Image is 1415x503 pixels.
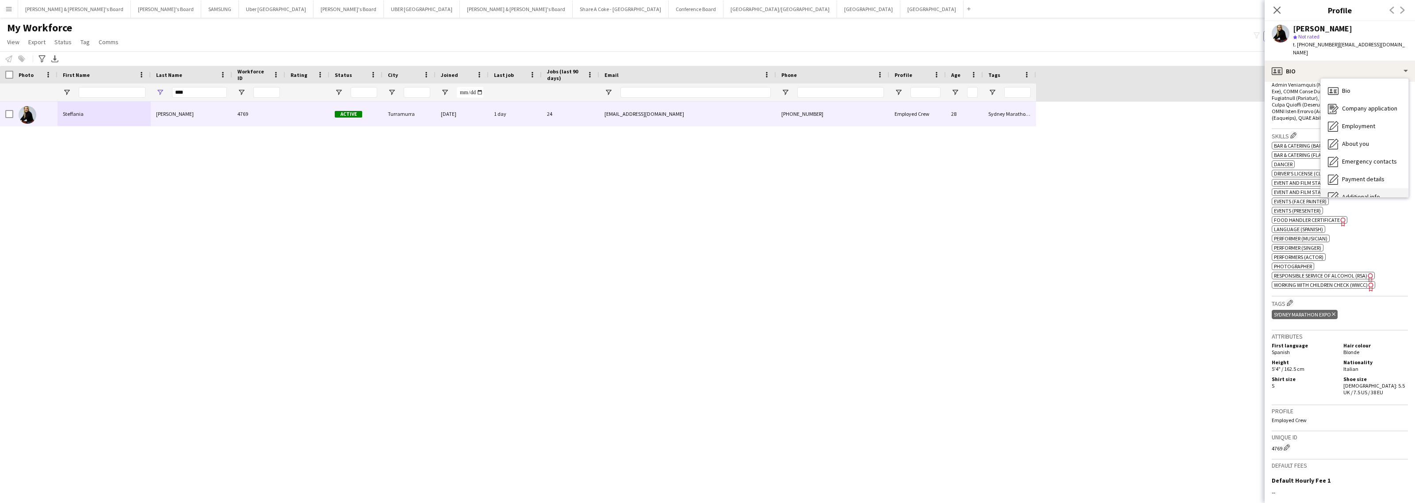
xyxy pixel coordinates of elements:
input: Email Filter Input [620,87,771,98]
div: Employment [1321,118,1408,135]
span: 5'4" / 162.5 cm [1272,366,1304,372]
span: Performers (Actor) [1274,254,1323,260]
span: Bar & Catering (Flair Bartender) [1274,152,1355,158]
button: Open Filter Menu [388,88,396,96]
div: Sydney Marathon Expo [983,102,1036,126]
span: Bar & Catering (Barista) [1274,142,1334,149]
app-action-btn: Advanced filters [37,53,47,64]
span: Language (Spanish) [1274,226,1323,232]
button: Open Filter Menu [951,88,959,96]
div: Company application [1321,100,1408,118]
div: Steffania [57,102,151,126]
span: My Workforce [7,21,72,34]
span: Performer (Singer) [1274,244,1321,251]
h5: Nationality [1343,359,1408,366]
span: Emergency contacts [1342,157,1397,165]
app-action-btn: Export XLSX [50,53,60,64]
span: Food Handler Certificate [1274,217,1340,223]
span: [DEMOGRAPHIC_DATA]: 5.5 UK / 7.5 US / 38 EU [1343,382,1405,396]
span: Performer (Musician) [1274,235,1327,242]
div: [EMAIL_ADDRESS][DOMAIN_NAME] [599,102,776,126]
h3: Profile [1265,4,1415,16]
span: Driver's License (Class C) - Car License [1274,170,1367,177]
div: Payment details [1321,171,1408,188]
span: Comms [99,38,119,46]
input: Age Filter Input [967,87,978,98]
span: Joined [441,72,458,78]
button: Conference Board [669,0,723,18]
button: [GEOGRAPHIC_DATA] [837,0,900,18]
div: -- [1272,488,1408,496]
span: Not rated [1298,33,1319,40]
div: [PERSON_NAME] [1293,25,1352,33]
button: Open Filter Menu [781,88,789,96]
span: Blonde [1343,349,1359,355]
span: Employment [1342,122,1375,130]
div: Turramurra [382,102,436,126]
span: Photographer [1274,263,1312,270]
input: City Filter Input [404,87,430,98]
span: Bio [1342,87,1350,95]
span: Rating [291,72,307,78]
span: Responsible Service of Alcohol (RSA) [1274,272,1367,279]
p: Employed Crew [1272,417,1408,423]
button: [PERSON_NAME] & [PERSON_NAME]'s Board [18,0,131,18]
h5: Shoe size [1343,376,1408,382]
input: Workforce ID Filter Input [253,87,280,98]
input: Status Filter Input [351,87,377,98]
button: Open Filter Menu [63,88,71,96]
span: Italian [1343,366,1358,372]
div: 4769 [232,102,285,126]
div: Sydney Marathon Expo [1272,310,1338,319]
span: Email [604,72,619,78]
input: Tags Filter Input [1004,87,1031,98]
h3: Default fees [1272,461,1408,469]
a: Comms [95,36,122,48]
span: Last job [494,72,514,78]
button: Open Filter Menu [988,88,996,96]
div: Additional info [1321,188,1408,206]
div: [PERSON_NAME] [151,102,232,126]
span: First Name [63,72,90,78]
div: 28 [946,102,983,126]
button: Uber [GEOGRAPHIC_DATA] [239,0,314,18]
button: UBER [GEOGRAPHIC_DATA] [384,0,460,18]
span: S [1272,382,1274,389]
span: | [EMAIL_ADDRESS][DOMAIN_NAME] [1293,41,1405,56]
button: [PERSON_NAME] & [PERSON_NAME]'s Board [460,0,573,18]
span: Export [28,38,46,46]
span: Phone [781,72,797,78]
a: Tag [77,36,93,48]
span: Spanish [1272,349,1290,355]
h3: Profile [1272,407,1408,415]
h5: Shirt size [1272,376,1336,382]
span: Working With Children Check (WWCC) [1274,282,1368,288]
button: Open Filter Menu [895,88,903,96]
span: Additional info [1342,193,1380,201]
h3: Tags [1272,298,1408,308]
span: Event and Film Staff (AV Technician) [1274,179,1365,186]
a: Status [51,36,75,48]
h3: Skills [1272,131,1408,140]
div: Emergency contacts [1321,153,1408,171]
span: Tags [988,72,1000,78]
span: Payment details [1342,175,1384,183]
h5: Hair colour [1343,342,1408,349]
div: 24 [542,102,599,126]
div: Bio [1321,82,1408,100]
span: Company application [1342,104,1397,112]
span: City [388,72,398,78]
button: Share A Coke - [GEOGRAPHIC_DATA] [573,0,669,18]
span: Events (Presenter) [1274,207,1321,214]
div: [PHONE_NUMBER] [776,102,889,126]
span: Last Name [156,72,182,78]
button: [GEOGRAPHIC_DATA]/[GEOGRAPHIC_DATA] [723,0,837,18]
span: Dancer [1274,161,1293,168]
h3: Unique ID [1272,433,1408,441]
a: Export [25,36,49,48]
h5: First language [1272,342,1336,349]
button: [PERSON_NAME]'s Board [314,0,384,18]
div: [DATE] [436,102,489,126]
button: [GEOGRAPHIC_DATA] [900,0,964,18]
button: Open Filter Menu [156,88,164,96]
